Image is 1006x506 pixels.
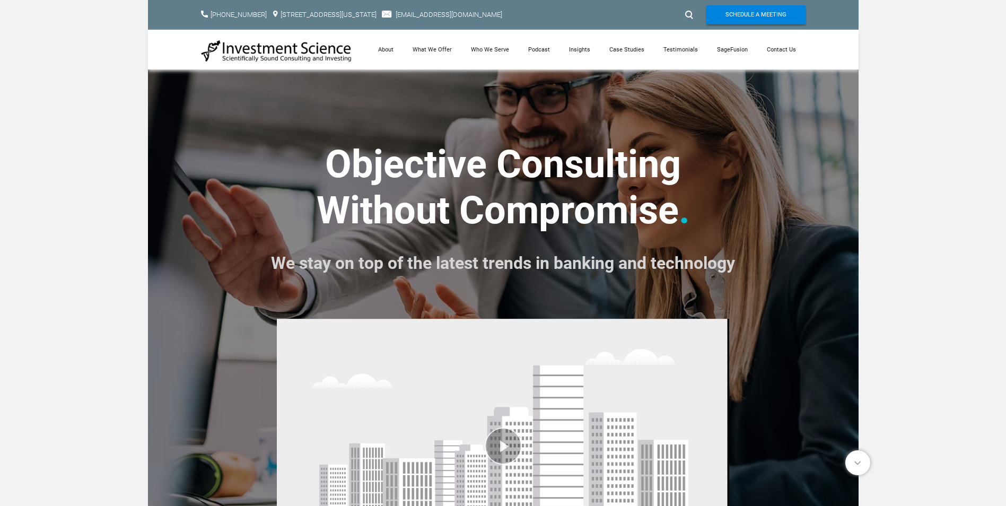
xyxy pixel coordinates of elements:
[369,30,403,69] a: About
[201,39,352,63] img: Investment Science | NYC Consulting Services
[211,11,267,19] a: [PHONE_NUMBER]
[679,188,690,233] font: .
[403,30,461,69] a: What We Offer
[281,11,377,19] a: [STREET_ADDRESS][US_STATE]​
[396,11,502,19] a: [EMAIL_ADDRESS][DOMAIN_NAME]
[559,30,600,69] a: Insights
[757,30,806,69] a: Contact Us
[317,142,681,232] strong: ​Objective Consulting ​Without Compromise
[600,30,654,69] a: Case Studies
[271,253,735,273] font: We stay on top of the latest trends in banking and technology
[519,30,559,69] a: Podcast
[654,30,707,69] a: Testimonials
[725,5,786,24] span: Schedule A Meeting
[706,5,806,24] a: Schedule A Meeting
[707,30,757,69] a: SageFusion
[461,30,519,69] a: Who We Serve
